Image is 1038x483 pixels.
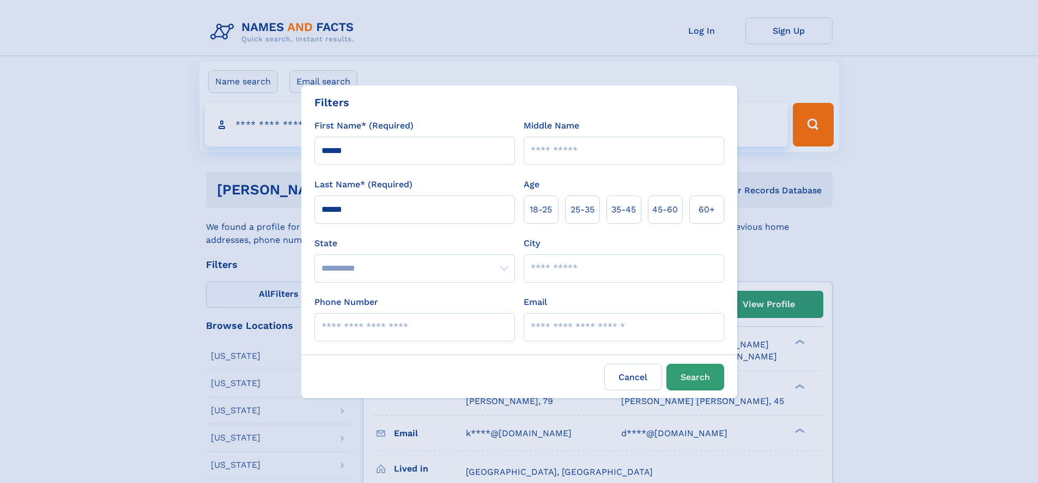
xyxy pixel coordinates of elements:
[570,203,594,216] span: 25‑35
[314,94,349,111] div: Filters
[611,203,636,216] span: 35‑45
[314,119,414,132] label: First Name* (Required)
[652,203,678,216] span: 45‑60
[666,364,724,390] button: Search
[699,203,715,216] span: 60+
[524,178,539,191] label: Age
[524,296,547,309] label: Email
[524,237,540,250] label: City
[524,119,579,132] label: Middle Name
[604,364,662,390] label: Cancel
[530,203,552,216] span: 18‑25
[314,237,515,250] label: State
[314,296,378,309] label: Phone Number
[314,178,412,191] label: Last Name* (Required)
